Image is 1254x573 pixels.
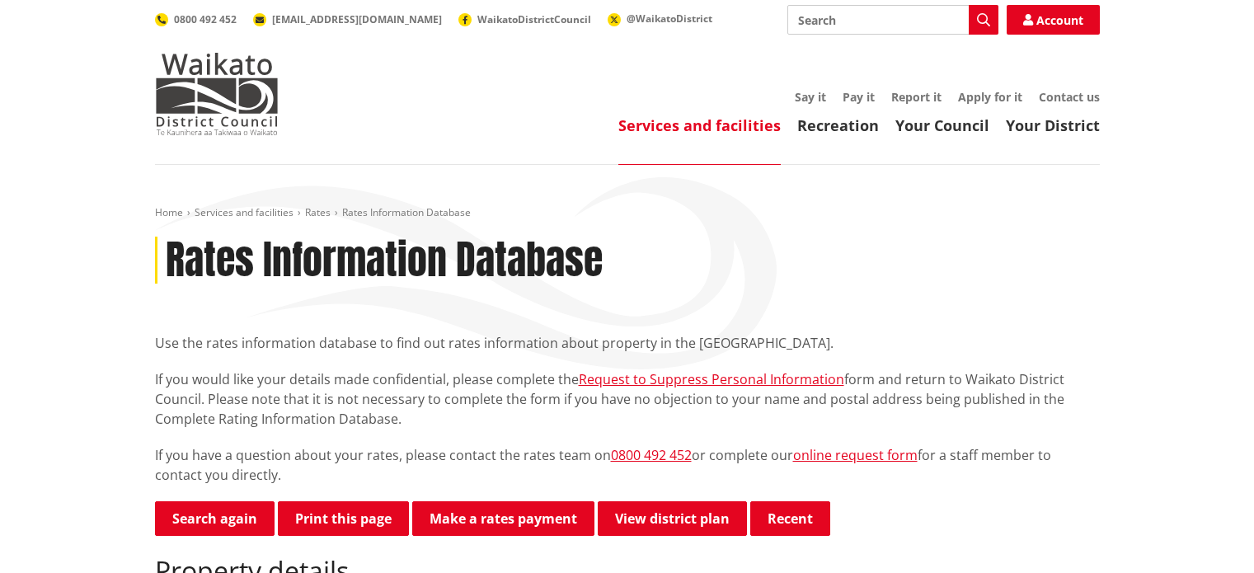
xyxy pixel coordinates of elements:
span: @WaikatoDistrict [627,12,712,26]
a: Home [155,205,183,219]
span: Rates Information Database [342,205,471,219]
a: Services and facilities [618,115,781,135]
a: @WaikatoDistrict [608,12,712,26]
p: If you would like your details made confidential, please complete the form and return to Waikato ... [155,369,1100,429]
a: Request to Suppress Personal Information [579,370,844,388]
a: View district plan [598,501,747,536]
a: Report it [891,89,942,105]
p: If you have a question about your rates, please contact the rates team on or complete our for a s... [155,445,1100,485]
a: Account [1007,5,1100,35]
a: 0800 492 452 [155,12,237,26]
a: Apply for it [958,89,1022,105]
a: Say it [795,89,826,105]
a: WaikatoDistrictCouncil [458,12,591,26]
button: Recent [750,501,830,536]
a: Rates [305,205,331,219]
span: [EMAIL_ADDRESS][DOMAIN_NAME] [272,12,442,26]
a: [EMAIL_ADDRESS][DOMAIN_NAME] [253,12,442,26]
a: Pay it [843,89,875,105]
a: 0800 492 452 [611,446,692,464]
a: Services and facilities [195,205,294,219]
nav: breadcrumb [155,206,1100,220]
a: Search again [155,501,275,536]
button: Print this page [278,501,409,536]
a: Make a rates payment [412,501,594,536]
p: Use the rates information database to find out rates information about property in the [GEOGRAPHI... [155,333,1100,353]
a: Recreation [797,115,879,135]
a: Your Council [895,115,989,135]
span: 0800 492 452 [174,12,237,26]
a: Contact us [1039,89,1100,105]
span: WaikatoDistrictCouncil [477,12,591,26]
img: Waikato District Council - Te Kaunihera aa Takiwaa o Waikato [155,53,279,135]
a: online request form [793,446,918,464]
h1: Rates Information Database [166,237,603,284]
input: Search input [787,5,998,35]
a: Your District [1006,115,1100,135]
